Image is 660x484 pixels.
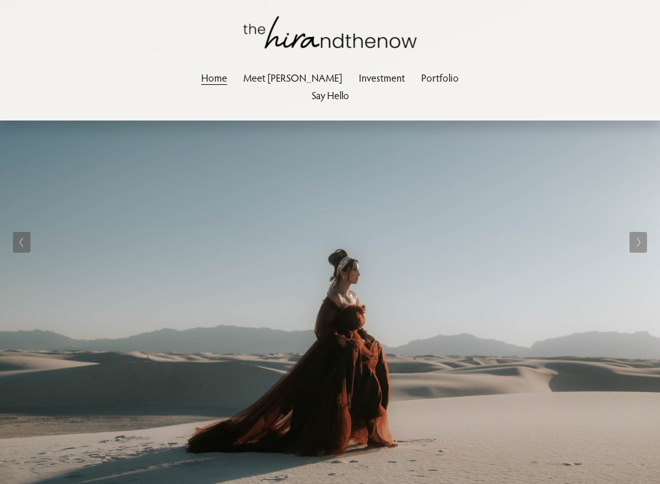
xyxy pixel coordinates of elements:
[201,69,227,86] a: Home
[421,69,459,86] a: Portfolio
[243,69,342,86] a: Meet [PERSON_NAME]
[359,69,405,86] a: Investment
[243,16,417,49] img: thehirandthenow
[629,232,647,253] button: Next Slide
[13,232,31,253] button: Previous Slide
[312,86,349,104] a: Say Hello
